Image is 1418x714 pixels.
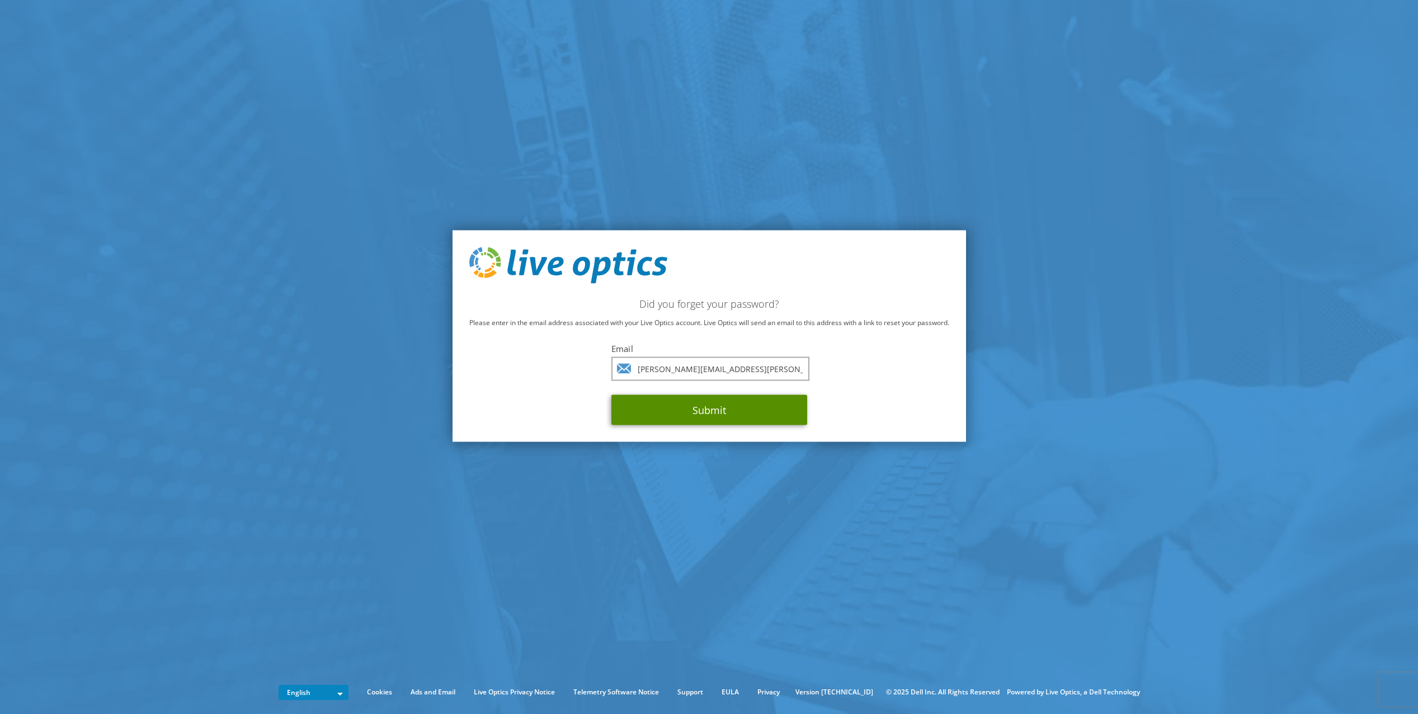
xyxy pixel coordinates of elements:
button: Submit [611,395,807,425]
a: Support [669,686,712,698]
li: Version [TECHNICAL_ID] [790,686,879,698]
a: Telemetry Software Notice [565,686,667,698]
a: Ads and Email [402,686,464,698]
p: Please enter in the email address associated with your Live Optics account. Live Optics will send... [469,317,949,329]
a: EULA [713,686,747,698]
img: live_optics_svg.svg [469,247,667,284]
a: Live Optics Privacy Notice [465,686,563,698]
li: © 2025 Dell Inc. All Rights Reserved [880,686,1005,698]
label: Email [611,343,807,354]
a: Privacy [749,686,788,698]
li: Powered by Live Optics, a Dell Technology [1007,686,1140,698]
h2: Did you forget your password? [469,298,949,310]
a: Cookies [359,686,401,698]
